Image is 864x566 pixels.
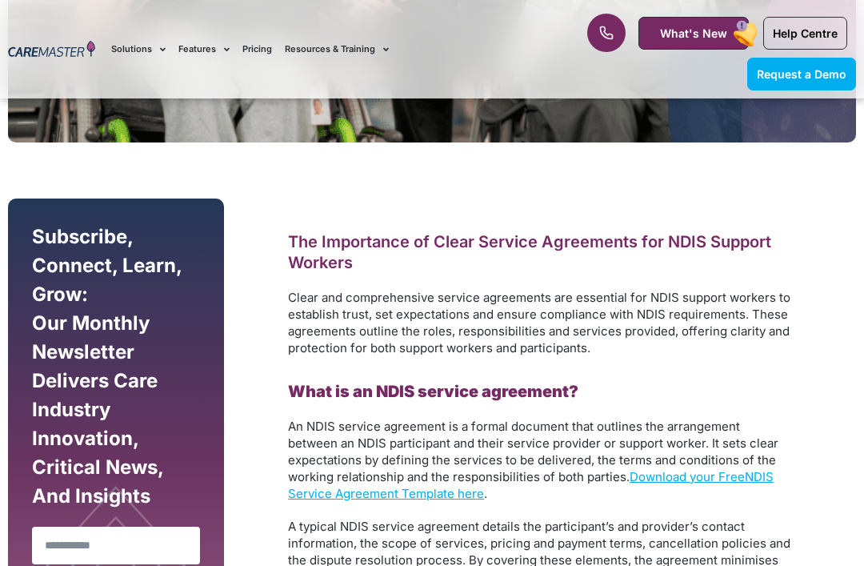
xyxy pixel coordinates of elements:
p: . [288,418,792,502]
span: Request a Demo [757,67,846,81]
a: Solutions [111,22,166,76]
div: Subscribe, Connect, Learn, Grow: Our Monthly Newsletter Delivers Care Industry Innovation, Critic... [28,223,204,519]
a: Help Centre [763,17,847,50]
span: Help Centre [773,26,838,40]
img: CareMaster Logo [8,40,95,59]
h2: The Importance of Clear Service Agreements for NDIS Support Workers [288,231,792,273]
a: Request a Demo [747,58,856,90]
b: What is an NDIS service agreement? [288,382,578,401]
span: An NDIS service agreement is a formal document that outlines the arrangement between an NDIS part... [288,419,778,484]
a: NDIS Service Agreement Template here [288,469,774,501]
a: Pricing [242,22,272,76]
a: Resources & Training [285,22,389,76]
a: What's New [638,17,749,50]
nav: Menu [111,22,550,76]
a: Features [178,22,230,76]
a: Download your Free [630,469,745,484]
span: Clear and comprehensive service agreements are essential for NDIS support workers to establish tr... [288,290,790,355]
span: What's New [660,26,727,40]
